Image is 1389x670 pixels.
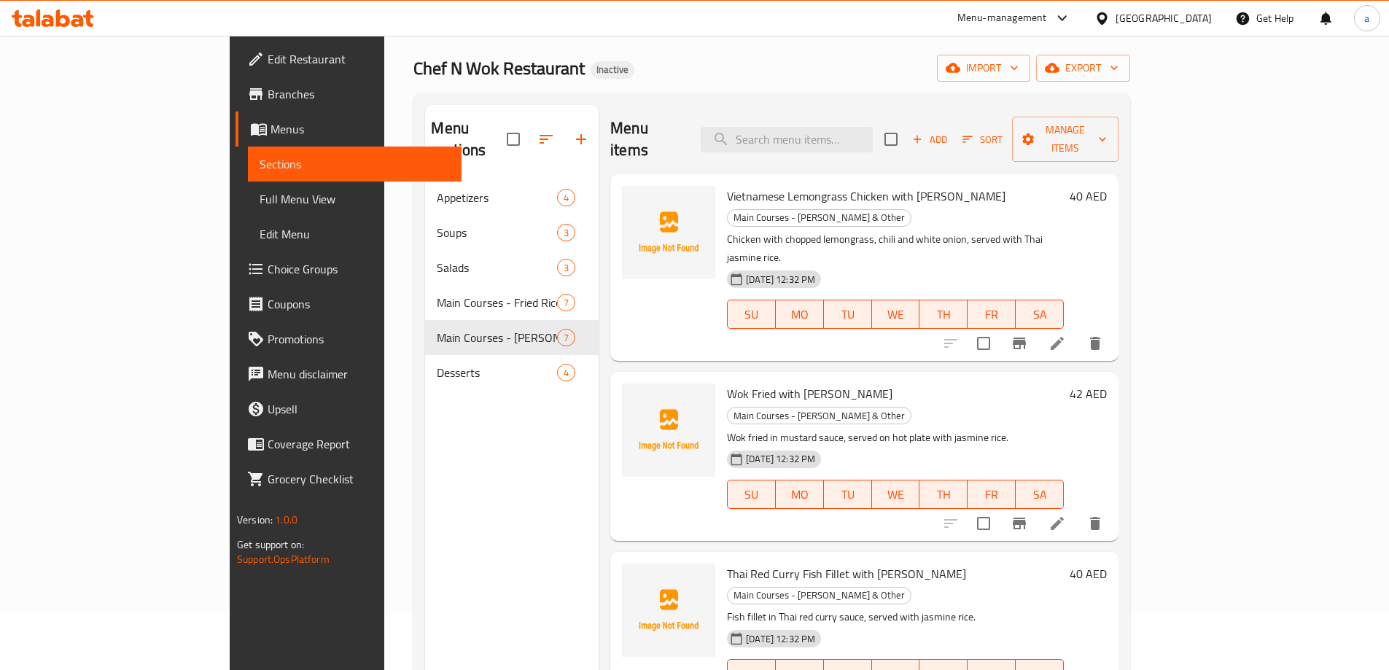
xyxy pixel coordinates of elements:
a: Sections [248,147,462,182]
span: Sort [962,131,1003,148]
p: Fish fillet in Thai red curry sauce, served with jasmine rice. [727,608,1064,626]
span: Sort items [953,128,1012,151]
a: Upsell [236,392,462,426]
span: Promotions [268,330,450,348]
button: SA [1016,300,1064,329]
span: a [1364,10,1369,26]
span: export [1048,59,1118,77]
div: Menu-management [957,9,1047,27]
span: TU [830,304,866,325]
button: Add [906,128,953,151]
span: Main Courses - Fried Rice [437,294,557,311]
span: Select section [876,124,906,155]
div: Desserts4 [425,355,599,390]
a: Full Menu View [248,182,462,217]
span: Coupons [268,295,450,313]
button: FR [968,480,1016,509]
span: Manage items [1024,121,1107,157]
h6: 42 AED [1070,383,1107,404]
div: items [557,329,575,346]
span: Main Courses - [PERSON_NAME] & Other [728,587,911,604]
button: TH [919,300,968,329]
button: TH [919,480,968,509]
img: Vietnamese Lemongrass Chicken with Jasmine Rice [622,186,715,279]
div: items [557,364,575,381]
div: items [557,224,575,241]
span: Select all sections [498,124,529,155]
button: SU [727,480,776,509]
div: Inactive [591,61,634,79]
span: FR [973,304,1010,325]
a: Edit menu item [1048,515,1066,532]
span: Wok Fried with [PERSON_NAME] [727,383,892,405]
a: Menu disclaimer [236,357,462,392]
h2: Menu items [610,117,683,161]
button: WE [872,300,920,329]
a: Menus [236,112,462,147]
span: [DATE] 12:32 PM [740,632,821,646]
span: Full Menu View [260,190,450,208]
a: Promotions [236,322,462,357]
p: Chicken with chopped lemongrass, chili and white onion, served with Thai jasmine rice. [727,230,1064,267]
span: Menus [271,120,450,138]
a: Coupons [236,287,462,322]
a: Edit Menu [248,217,462,252]
span: 1.0.0 [275,510,297,529]
span: Thai Red Curry Fish Fillet with [PERSON_NAME] [727,563,966,585]
span: Sort sections [529,122,564,157]
span: 3 [558,226,575,240]
span: SA [1022,304,1058,325]
span: Soups [437,224,557,241]
span: [DATE] 12:32 PM [740,452,821,466]
button: export [1036,55,1130,82]
div: items [557,189,575,206]
button: SA [1016,480,1064,509]
button: SU [727,300,776,329]
span: Branches [268,85,450,103]
span: Inactive [591,63,634,76]
span: FR [973,484,1010,505]
div: Soups3 [425,215,599,250]
button: delete [1078,506,1113,541]
span: Menu disclaimer [268,365,450,383]
span: import [949,59,1019,77]
button: FR [968,300,1016,329]
span: WE [878,304,914,325]
div: Main Courses - Fried Rice7 [425,285,599,320]
span: MO [782,304,818,325]
button: MO [776,480,824,509]
div: Appetizers4 [425,180,599,215]
input: search [701,127,873,152]
span: 7 [558,331,575,345]
a: Coverage Report [236,426,462,461]
div: [GEOGRAPHIC_DATA] [1116,10,1212,26]
button: TU [824,480,872,509]
span: Coverage Report [268,435,450,453]
span: Upsell [268,400,450,418]
button: import [937,55,1030,82]
nav: Menu sections [425,174,599,396]
span: SA [1022,484,1058,505]
div: Salads3 [425,250,599,285]
span: Version: [237,510,273,529]
div: items [557,259,575,276]
span: TH [925,484,962,505]
span: MO [782,484,818,505]
span: 4 [558,191,575,205]
span: Add [910,131,949,148]
span: Appetizers [437,189,557,206]
button: Sort [959,128,1006,151]
span: Main Courses - [PERSON_NAME] & Other [728,209,911,226]
span: 4 [558,366,575,380]
img: Thai Red Curry Fish Fillet with Jasmine Rice [622,564,715,657]
span: Main Courses - [PERSON_NAME] & Other [728,408,911,424]
a: Edit menu item [1048,335,1066,352]
button: Manage items [1012,117,1118,162]
span: 7 [558,296,575,310]
p: Wok fried in mustard sauce, served on hot plate with jasmine rice. [727,429,1064,447]
div: Main Courses - Jasmine Rice & Other [437,329,557,346]
div: Main Courses - [PERSON_NAME] & Other7 [425,320,599,355]
span: Grocery Checklist [268,470,450,488]
a: Branches [236,77,462,112]
span: Get support on: [237,535,304,554]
